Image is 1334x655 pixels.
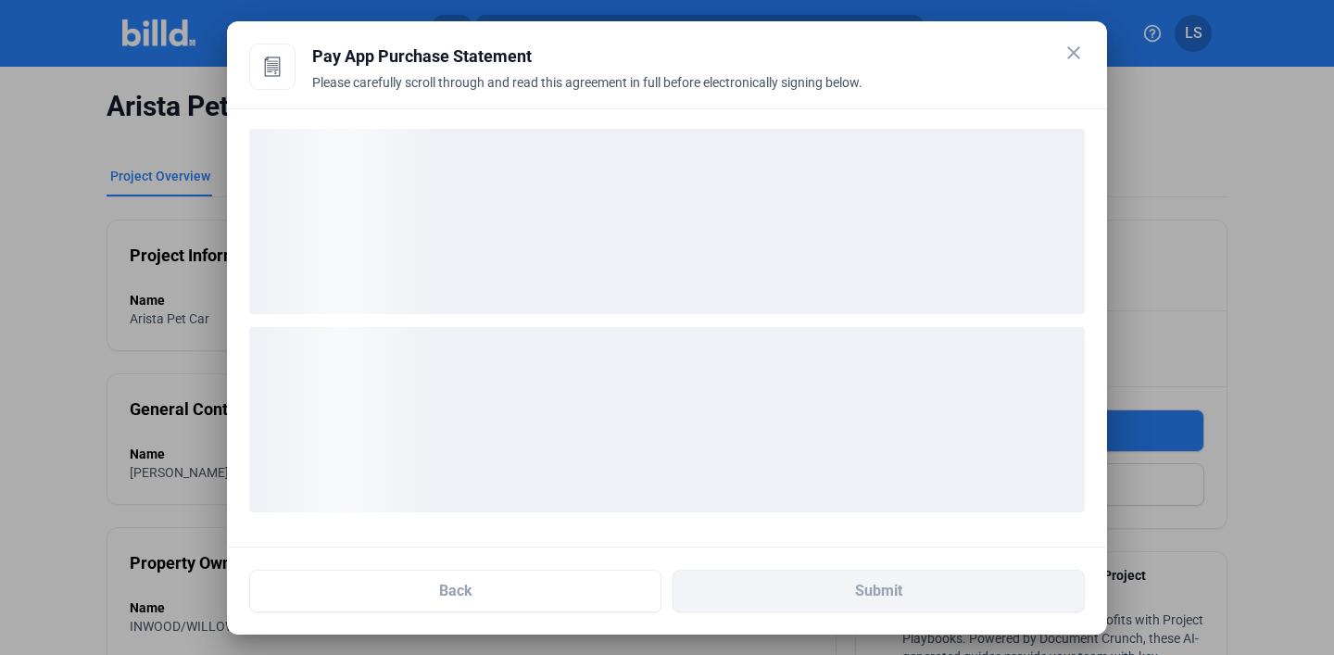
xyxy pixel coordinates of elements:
button: Submit [673,570,1085,612]
div: Please carefully scroll through and read this agreement in full before electronically signing below. [312,73,1085,114]
mat-icon: close [1063,42,1085,64]
button: Back [249,570,661,612]
div: loading [249,327,1085,512]
div: loading [249,129,1085,314]
div: Pay App Purchase Statement [312,44,1085,69]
